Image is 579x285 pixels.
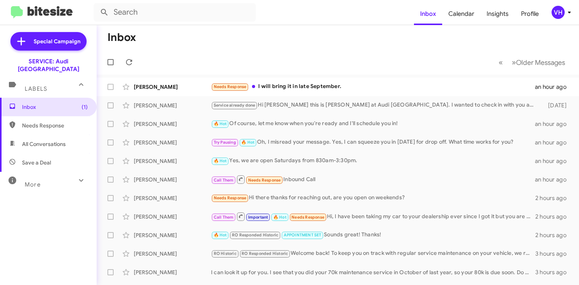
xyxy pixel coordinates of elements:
div: an hour ago [535,120,573,128]
nav: Page navigation example [494,54,570,70]
span: Needs Response [248,178,281,183]
input: Search [94,3,256,22]
a: Insights [480,3,515,25]
div: Hi, I have been taking my car to your dealership ever since I got it but you are charging me quit... [211,212,535,221]
span: Try Pausing [214,140,236,145]
div: [PERSON_NAME] [134,83,211,91]
span: Labels [25,85,47,92]
span: Service already done [214,103,255,108]
span: Needs Response [214,195,247,200]
span: 🔥 Hot [214,121,227,126]
a: Profile [515,3,545,25]
span: 🔥 Hot [241,140,254,145]
div: Hi [PERSON_NAME] this is [PERSON_NAME] at Audi [GEOGRAPHIC_DATA]. I wanted to check in with you a... [211,101,539,110]
div: [PERSON_NAME] [134,268,211,276]
div: Oh, I misread your message. Yes, I can squeeze you in [DATE] for drop off. What time works for you? [211,138,535,147]
span: Inbox [22,103,88,111]
h1: Inbox [107,31,136,44]
div: [PERSON_NAME] [134,213,211,221]
span: 🔥 Hot [273,215,286,220]
div: [PERSON_NAME] [134,157,211,165]
div: Welcome back! To keep you on track with regular service maintenance on your vehicle, we recommend... [211,249,535,258]
span: Special Campaign [34,37,80,45]
div: 2 hours ago [535,194,573,202]
span: All Conversations [22,140,66,148]
span: Needs Response [291,215,324,220]
button: Previous [494,54,507,70]
span: Important [248,215,268,220]
div: [PERSON_NAME] [134,120,211,128]
span: Needs Response [22,122,88,129]
button: VH [545,6,570,19]
span: Needs Response [214,84,247,89]
span: 🔥 Hot [214,158,227,163]
span: More [25,181,41,188]
div: an hour ago [535,139,573,146]
div: [PERSON_NAME] [134,139,211,146]
div: I can look it up for you. I see that you did your 70k maintenance service in October of last year... [211,268,535,276]
div: Inbound Call [211,175,535,184]
div: Sounds great! Thanks! [211,231,535,239]
span: RO Historic [214,251,237,256]
div: [PERSON_NAME] [134,231,211,239]
div: an hour ago [535,83,573,91]
div: [PERSON_NAME] [134,194,211,202]
div: an hour ago [535,176,573,183]
div: Yes, we are open Saturdays from 830am-3:30pm. [211,156,535,165]
div: [PERSON_NAME] [134,176,211,183]
div: VH [552,6,565,19]
div: 2 hours ago [535,231,573,239]
span: « [499,58,503,67]
span: Call Them [214,178,234,183]
span: RO Responded Historic [242,251,288,256]
div: Hi there thanks for reaching out, are you open on weekends? [211,193,535,202]
a: Inbox [414,3,442,25]
div: 3 hours ago [535,268,573,276]
span: Save a Deal [22,159,51,166]
a: Calendar [442,3,480,25]
span: Older Messages [516,58,565,67]
span: APPOINTMENT SET [284,232,322,237]
div: [PERSON_NAME] [134,250,211,258]
div: [DATE] [539,102,573,109]
div: I will bring it in late September. [211,82,535,91]
span: » [512,58,516,67]
a: Special Campaign [10,32,87,51]
button: Next [507,54,570,70]
div: [PERSON_NAME] [134,102,211,109]
span: Call Them [214,215,234,220]
div: Of course, let me know when you're ready and I'll schedule you in! [211,119,535,128]
span: 🔥 Hot [214,232,227,237]
span: RO Responded Historic [232,232,278,237]
div: 3 hours ago [535,250,573,258]
div: 2 hours ago [535,213,573,221]
span: (1) [82,103,88,111]
div: an hour ago [535,157,573,165]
